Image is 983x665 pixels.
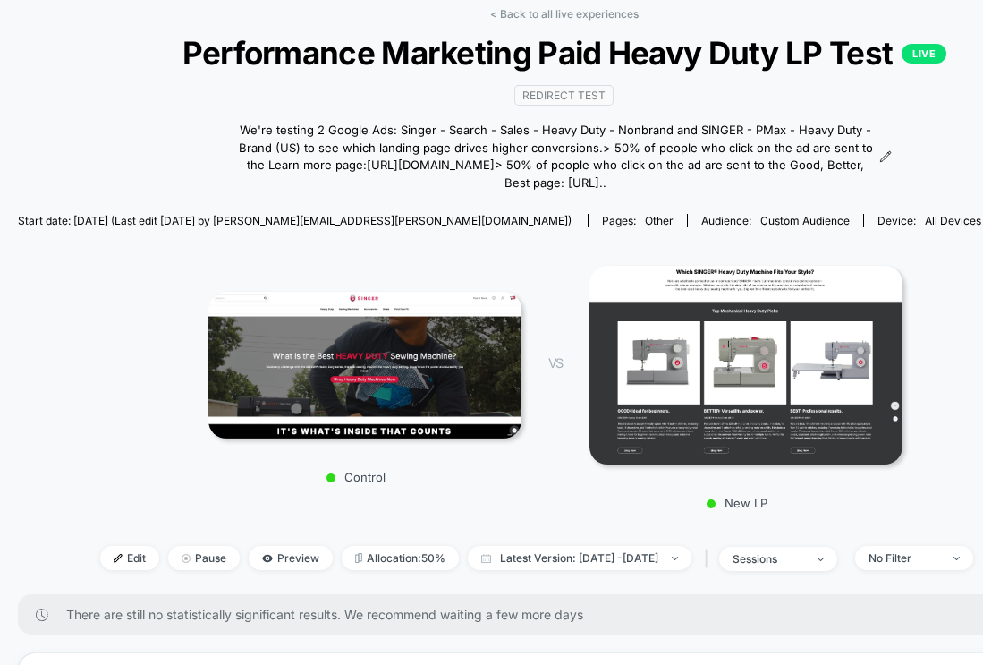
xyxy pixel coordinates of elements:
img: end [672,557,678,560]
div: sessions [733,552,804,566]
img: calendar [481,554,491,563]
span: Redirect Test [514,85,614,106]
a: < Back to all live experiences [490,7,639,21]
span: | [700,546,719,572]
div: Pages: [602,214,674,227]
img: end [182,554,191,563]
div: Audience: [701,214,850,227]
span: Custom Audience [760,214,850,227]
img: end [818,558,824,561]
img: end [953,557,960,560]
span: We're testing 2 Google Ads: Singer - Search - Sales - Heavy Duty - Nonbrand and SINGER - PMax - H... [237,122,876,192]
p: New LP [580,496,894,510]
img: New LP main [589,266,902,465]
span: Pause [168,546,240,570]
span: Preview [249,546,333,570]
span: Start date: [DATE] (Last edit [DATE] by [PERSON_NAME][EMAIL_ADDRESS][PERSON_NAME][DOMAIN_NAME]) [18,214,572,227]
span: other [645,214,674,227]
img: Control main [208,292,521,439]
div: No Filter [869,551,940,565]
p: LIVE [902,44,946,64]
span: Latest Version: [DATE] - [DATE] [468,546,691,570]
span: Allocation: 50% [342,546,459,570]
img: edit [114,554,123,563]
img: rebalance [355,553,362,563]
p: Control [199,470,513,484]
span: all devices [925,214,981,227]
span: Edit [100,546,159,570]
span: VS [548,355,563,371]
